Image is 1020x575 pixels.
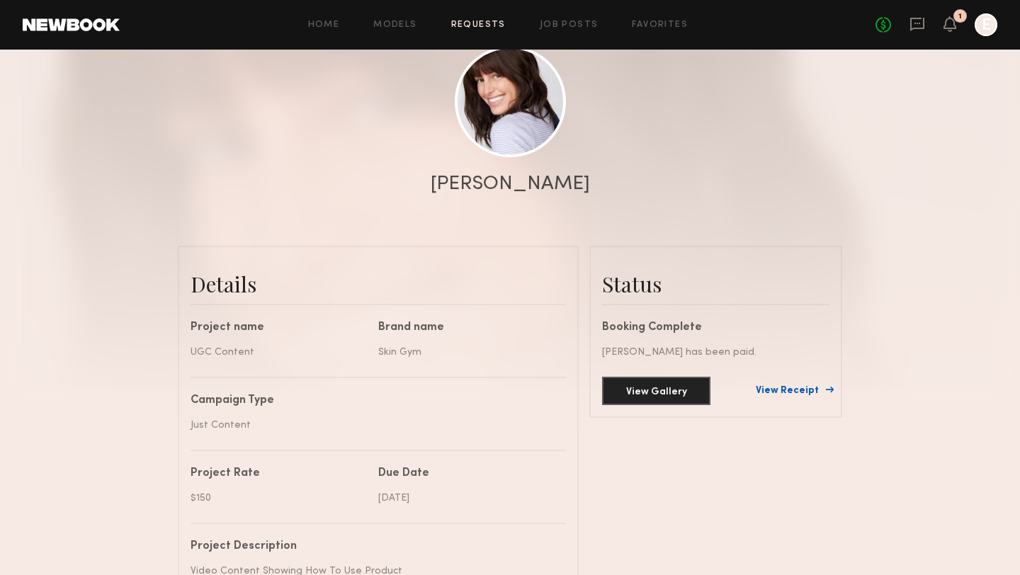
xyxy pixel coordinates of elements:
a: View Receipt [756,386,829,396]
div: UGC Content [191,345,368,360]
div: Due Date [378,468,555,479]
a: Models [373,21,416,30]
div: Status [602,270,829,298]
div: Booking Complete [602,322,829,334]
div: Brand name [378,322,555,334]
a: E [975,13,997,36]
div: 1 [958,13,962,21]
div: Just Content [191,418,555,433]
div: Project Rate [191,468,368,479]
div: $150 [191,491,368,506]
a: Job Posts [540,21,599,30]
div: Skin Gym [378,345,555,360]
div: Details [191,270,566,298]
div: [PERSON_NAME] has been paid. [602,345,829,360]
a: Requests [451,21,506,30]
a: Home [308,21,340,30]
div: [PERSON_NAME] [431,174,590,194]
div: Project Description [191,541,555,552]
div: [DATE] [378,491,555,506]
div: Campaign Type [191,395,555,406]
button: View Gallery [602,377,710,405]
a: Favorites [632,21,688,30]
div: Project name [191,322,368,334]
